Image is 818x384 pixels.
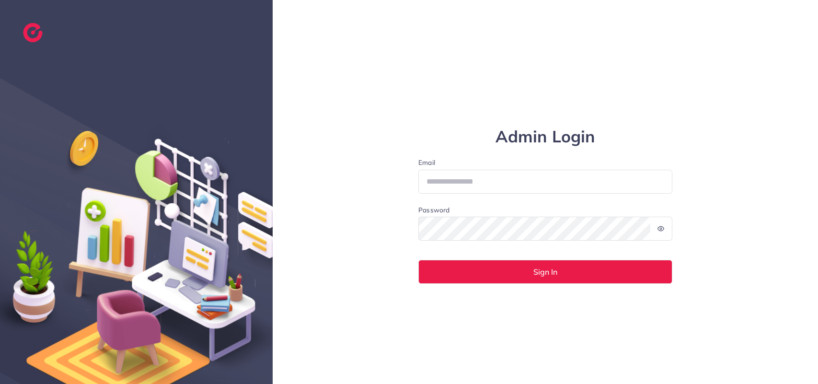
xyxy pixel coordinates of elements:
label: Email [418,158,672,167]
img: logo [23,23,43,42]
h1: Admin Login [418,127,672,147]
span: Sign In [533,268,557,276]
label: Password [418,205,449,215]
button: Sign In [418,260,672,284]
